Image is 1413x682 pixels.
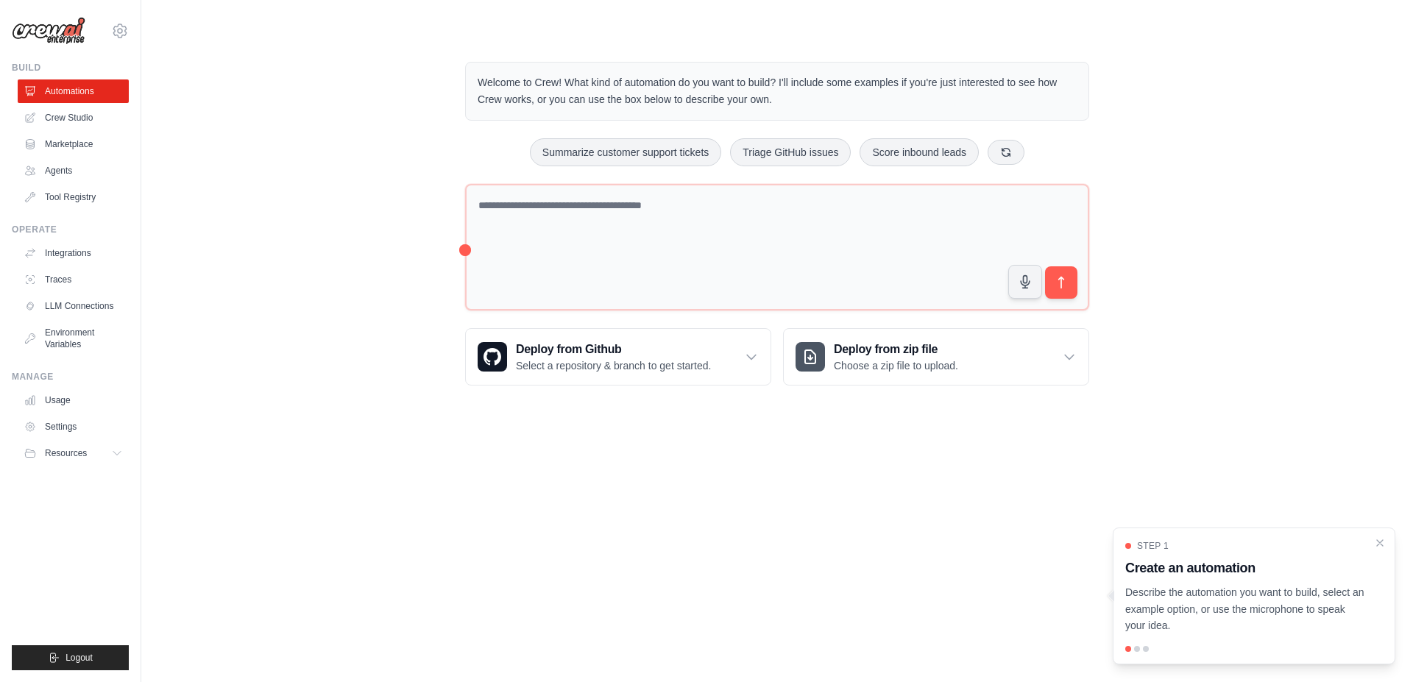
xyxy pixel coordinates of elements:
a: Marketplace [18,132,129,156]
h3: Create an automation [1125,558,1365,578]
a: Settings [18,415,129,438]
h3: Deploy from zip file [834,341,958,358]
span: Step 1 [1137,540,1169,552]
p: Describe the automation you want to build, select an example option, or use the microphone to spe... [1125,584,1365,634]
a: Usage [18,388,129,412]
p: Select a repository & branch to get started. [516,358,711,373]
button: Logout [12,645,129,670]
p: Choose a zip file to upload. [834,358,958,373]
button: Resources [18,441,129,465]
span: Resources [45,447,87,459]
a: Integrations [18,241,129,265]
a: Agents [18,159,129,182]
div: Build [12,62,129,74]
button: Triage GitHub issues [730,138,851,166]
a: Automations [18,79,129,103]
button: Summarize customer support tickets [530,138,721,166]
p: Welcome to Crew! What kind of automation do you want to build? I'll include some examples if you'... [478,74,1077,108]
div: Manage [12,371,129,383]
button: Score inbound leads [860,138,979,166]
button: Close walkthrough [1374,537,1386,549]
img: Logo [12,17,85,45]
div: Operate [12,224,129,235]
a: LLM Connections [18,294,129,318]
a: Traces [18,268,129,291]
a: Crew Studio [18,106,129,129]
span: Logout [65,652,93,664]
h3: Deploy from Github [516,341,711,358]
a: Environment Variables [18,321,129,356]
a: Tool Registry [18,185,129,209]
